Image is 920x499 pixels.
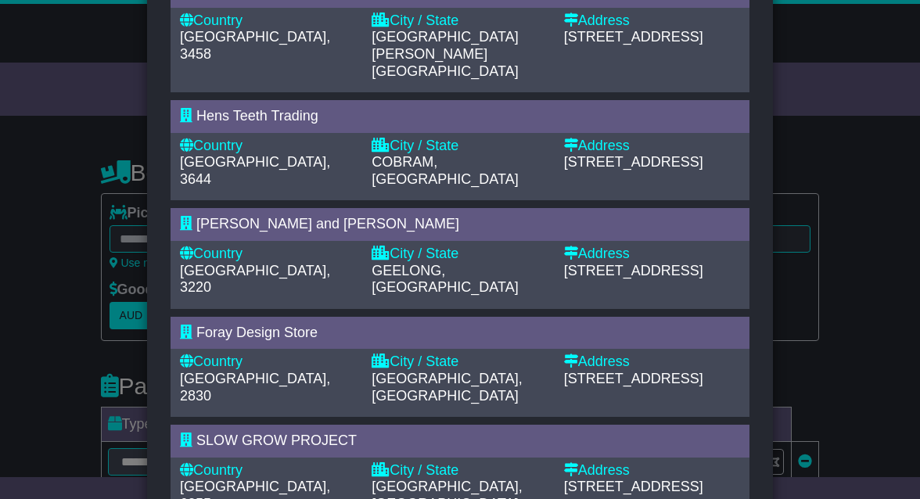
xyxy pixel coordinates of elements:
span: [STREET_ADDRESS] [564,263,703,278]
span: [STREET_ADDRESS] [564,154,703,170]
div: Country [180,138,356,155]
span: SLOW GROW PROJECT [196,433,357,448]
div: City / State [372,354,548,371]
span: [STREET_ADDRESS] [564,371,703,386]
span: GEELONG, [GEOGRAPHIC_DATA] [372,263,518,296]
div: City / State [372,246,548,263]
div: City / State [372,462,548,479]
div: Address [564,246,740,263]
div: Address [564,354,740,371]
div: Address [564,13,740,30]
div: Address [564,138,740,155]
div: City / State [372,138,548,155]
span: [GEOGRAPHIC_DATA], 2830 [180,371,330,404]
div: City / State [372,13,548,30]
span: [GEOGRAPHIC_DATA], 3220 [180,263,330,296]
span: [PERSON_NAME] and [PERSON_NAME] [196,216,459,232]
span: [STREET_ADDRESS] [564,29,703,45]
span: [GEOGRAPHIC_DATA], [GEOGRAPHIC_DATA] [372,371,522,404]
span: [GEOGRAPHIC_DATA], 3644 [180,154,330,187]
div: Country [180,462,356,479]
div: Address [564,462,740,479]
div: Country [180,246,356,263]
div: Country [180,13,356,30]
span: Foray Design Store [196,325,318,340]
span: COBRAM, [GEOGRAPHIC_DATA] [372,154,518,187]
span: Hens Teeth Trading [196,108,318,124]
span: [STREET_ADDRESS] [564,479,703,494]
span: [GEOGRAPHIC_DATA][PERSON_NAME][GEOGRAPHIC_DATA] [372,29,518,78]
span: [GEOGRAPHIC_DATA], 3458 [180,29,330,62]
div: Country [180,354,356,371]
